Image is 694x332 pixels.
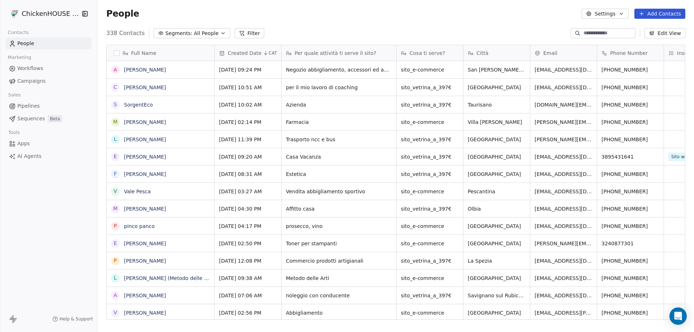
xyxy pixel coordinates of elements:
span: Estetica [286,171,392,178]
span: [DATE] 09:24 PM [219,66,277,73]
span: [EMAIL_ADDRESS][DOMAIN_NAME] [535,205,592,212]
span: sito_e-commerce [401,223,459,230]
a: Pipelines [6,100,91,112]
a: SequencesBeta [6,113,91,125]
span: Villa [PERSON_NAME] [468,118,526,126]
span: Trasporto ncc e bus [286,136,392,143]
span: Pescantina [468,188,526,195]
div: Città [463,45,530,61]
a: Workflows [6,62,91,74]
a: [PERSON_NAME] [124,137,166,142]
span: sito_vetrina_a_397€ [401,171,459,178]
a: Vale Pesca [124,189,151,194]
div: V [113,187,117,195]
div: Open Intercom Messenger [669,307,687,325]
span: ChickenHOUSE snc [22,9,80,18]
span: Taurisano [468,101,526,108]
div: V [113,309,117,316]
span: [PHONE_NUMBER] [601,136,659,143]
a: [PERSON_NAME] [124,171,166,177]
span: noleggio con conducente [286,292,392,299]
a: pinco panco [124,223,155,229]
div: A [113,66,117,74]
div: S [114,101,117,108]
span: Metodo delle Arti [286,275,392,282]
span: Sequences [17,115,45,122]
span: [DOMAIN_NAME][EMAIL_ADDRESS][DOMAIN_NAME] [535,101,592,108]
span: [DATE] 03:27 AM [219,188,277,195]
span: Farmacia [286,118,392,126]
a: [PERSON_NAME] [124,293,166,298]
a: [PERSON_NAME] [124,241,166,246]
span: [DATE] 09:38 AM [219,275,277,282]
span: sito_vetrina_a_397€ [401,257,459,264]
a: [PERSON_NAME] [124,67,166,73]
button: Settings [582,9,628,19]
span: [PHONE_NUMBER] [601,188,659,195]
div: C [113,83,117,91]
span: [GEOGRAPHIC_DATA] [468,223,526,230]
span: [DATE] 02:56 PM [219,309,277,316]
a: SorgentEco [124,102,153,108]
span: Sito web [668,152,693,161]
span: [GEOGRAPHIC_DATA] [468,275,526,282]
div: A [113,292,117,299]
button: Filter [235,28,265,38]
span: Segments: [165,30,192,37]
span: sito_e-commerce [401,309,459,316]
span: Toner per stampanti [286,240,392,247]
span: [GEOGRAPHIC_DATA] [468,136,526,143]
span: Tools [5,127,23,138]
a: Campaigns [6,75,91,87]
span: Per quale attività ti serve il sito? [295,49,376,57]
span: Email [543,49,557,57]
span: [DATE] 02:14 PM [219,118,277,126]
span: Commercio prodotti artigianali [286,257,392,264]
div: Created DateCAT [215,45,281,61]
div: L [114,135,117,143]
span: [PHONE_NUMBER] [601,84,659,91]
span: prosecco, vino [286,223,392,230]
span: [PHONE_NUMBER] [601,275,659,282]
span: [EMAIL_ADDRESS][DOMAIN_NAME] [535,66,592,73]
span: [PERSON_NAME][EMAIL_ADDRESS][DOMAIN_NAME] [535,240,592,247]
span: [DATE] 12:08 PM [219,257,277,264]
div: F [114,170,117,178]
span: Casa Vacanza [286,153,392,160]
span: sito_vetrina_a_397€ [401,205,459,212]
span: Full Name [131,49,157,57]
span: [GEOGRAPHIC_DATA] [468,153,526,160]
button: ChickenHOUSE snc [9,8,77,20]
span: [PHONE_NUMBER] [601,292,659,299]
div: Cosa ti serve? [397,45,463,61]
span: Beta [48,115,62,122]
span: sito_e-commerce [401,118,459,126]
span: per il mio lavoro di coaching [286,84,392,91]
span: [EMAIL_ADDRESS][DOMAIN_NAME] [535,292,592,299]
div: Email [530,45,597,61]
span: [PHONE_NUMBER] [601,309,659,316]
a: [PERSON_NAME] [124,206,166,212]
span: Campaigns [17,77,46,85]
span: [EMAIL_ADDRESS][DOMAIN_NAME] [535,84,592,91]
span: [PERSON_NAME][EMAIL_ADDRESS][PERSON_NAME][DOMAIN_NAME] [535,136,592,143]
span: [PERSON_NAME][EMAIL_ADDRESS][DOMAIN_NAME] [535,118,592,126]
span: [DATE] 10:02 AM [219,101,277,108]
span: [EMAIL_ADDRESS][DOMAIN_NAME] [535,171,592,178]
span: [EMAIL_ADDRESS][PERSON_NAME][DOMAIN_NAME] [535,309,592,316]
span: Pipelines [17,102,40,110]
span: [EMAIL_ADDRESS][DOMAIN_NAME] [535,188,592,195]
div: E [114,240,117,247]
span: Abbigliamento [286,309,392,316]
span: CAT [269,50,277,56]
span: [GEOGRAPHIC_DATA] [468,171,526,178]
button: Edit View [644,28,685,38]
span: [DATE] 04:17 PM [219,223,277,230]
div: M [113,118,117,126]
a: Apps [6,138,91,150]
a: [PERSON_NAME] [124,119,166,125]
span: People [106,8,139,19]
a: [PERSON_NAME] [124,85,166,90]
span: sito_e-commerce [401,275,459,282]
span: San [PERSON_NAME] sul [PERSON_NAME] [468,66,526,73]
